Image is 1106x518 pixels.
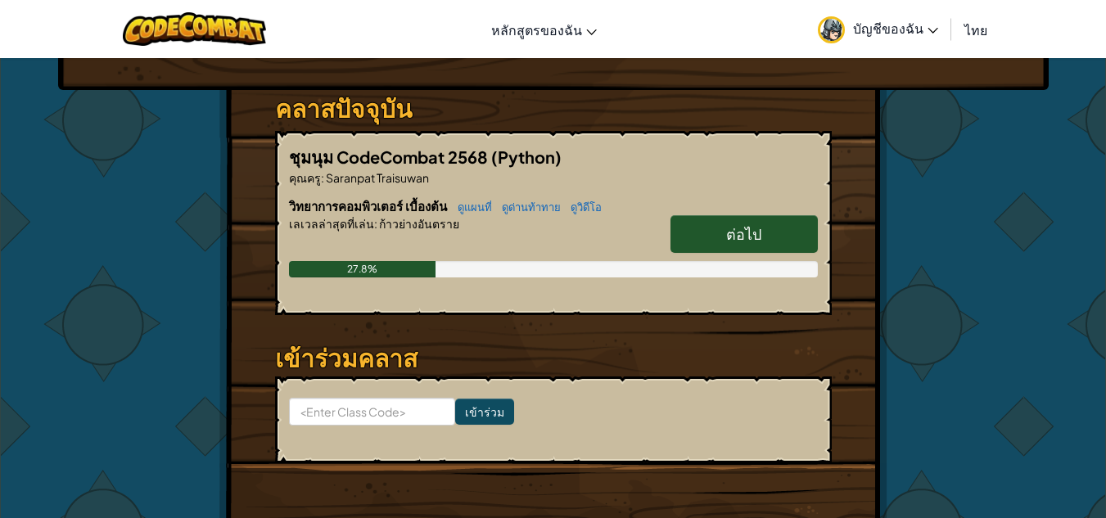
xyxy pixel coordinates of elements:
span: ต่อไป [726,224,761,243]
a: ไทย [956,7,995,52]
span: คุณครู [289,170,321,185]
span: Saranpat Traisuwan [324,170,429,185]
span: เลเวลล่าสุดที่เล่น [289,216,374,231]
a: บัญชีของฉัน [810,3,946,55]
img: avatar [818,16,845,43]
img: CodeCombat logo [123,12,266,46]
span: : [321,170,324,185]
div: 27.8% [289,261,436,277]
a: ดูแผนที่ [449,200,492,214]
h3: เข้าร่วมคลาส [275,340,832,376]
input: เข้าร่วม [455,399,514,425]
a: ดูด่านท้าทาย [494,200,561,214]
span: วิทยาการคอมพิวเตอร์ เบื้องต้น [289,198,449,214]
h3: คลาสปัจจุบัน [275,90,832,127]
span: ก้าวย่างอันตราย [377,216,459,231]
span: ไทย [964,21,987,38]
span: (Python) [491,146,562,167]
input: <Enter Class Code> [289,398,455,426]
a: หลักสูตรของฉัน [483,7,605,52]
span: ชุมนุม CodeCombat 2568 [289,146,491,167]
span: หลักสูตรของฉัน [491,21,582,38]
a: ดูวิดีโอ [562,200,602,214]
span: บัญชีของฉัน [853,20,938,37]
span: : [374,216,377,231]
